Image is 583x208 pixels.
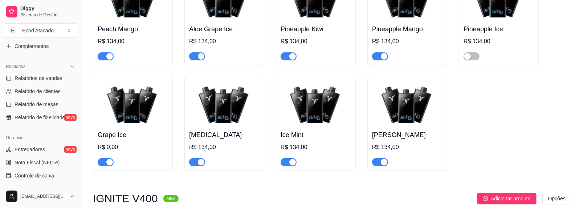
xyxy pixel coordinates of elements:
[20,5,75,12] span: Diggy
[20,193,66,199] span: [EMAIL_ADDRESS][DOMAIN_NAME]
[477,193,537,204] button: Adicionar produto
[98,24,168,34] h4: Peach Mango
[281,37,351,46] div: R$ 134,00
[20,12,75,18] span: Sistema de Gestão
[6,64,25,69] span: Relatórios
[15,43,49,50] span: Complementos
[98,81,168,127] img: product-image
[189,143,260,152] div: R$ 134,00
[281,130,351,140] h4: Ice Mint
[3,112,78,123] a: Relatório de fidelidadenovo
[372,130,443,140] h4: [PERSON_NAME]
[15,101,58,108] span: Relatório de mesas
[98,37,168,46] div: R$ 134,00
[15,88,61,95] span: Relatório de clientes
[98,130,168,140] h4: Grape Ice
[3,157,78,168] a: Nota Fiscal (NFC-e)
[189,24,260,34] h4: Aloe Grape Ice
[372,24,443,34] h4: Pineapple Mango
[3,144,78,155] a: Entregadoresnovo
[281,143,351,152] div: R$ 134,00
[15,146,45,153] span: Entregadores
[281,81,351,127] img: product-image
[93,194,158,203] h3: IGNITE V400
[15,159,60,166] span: Nota Fiscal (NFC-e)
[98,143,168,152] div: R$ 0,00
[163,195,178,202] sup: ativa
[548,195,566,203] span: Opções
[542,193,571,204] button: Opções
[9,27,16,34] span: E
[372,81,443,127] img: product-image
[189,81,260,127] img: product-image
[3,188,78,205] button: [EMAIL_ADDRESS][DOMAIN_NAME]
[3,23,78,38] button: Select a team
[491,195,531,203] span: Adicionar produto
[3,3,78,20] a: DiggySistema de Gestão
[15,172,54,179] span: Controle de caixa
[3,85,78,97] a: Relatório de clientes
[15,114,65,121] span: Relatório de fidelidade
[3,72,78,84] a: Relatórios de vendas
[464,24,534,34] h4: Pineapple Ice
[281,24,351,34] h4: Pineapple Kiwi
[15,75,62,82] span: Relatórios de vendas
[22,27,58,34] div: Epod Atacado ...
[372,143,443,152] div: R$ 134,00
[3,40,78,52] a: Complementos
[3,183,78,195] a: Controle de fiado
[3,99,78,110] a: Relatório de mesas
[189,130,260,140] h4: [MEDICAL_DATA]
[372,37,443,46] div: R$ 134,00
[189,37,260,46] div: R$ 134,00
[3,170,78,181] a: Controle de caixa
[464,37,534,46] div: R$ 134,00
[3,132,78,144] div: Gerenciar
[483,196,488,201] span: plus-circle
